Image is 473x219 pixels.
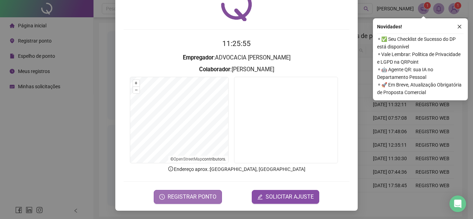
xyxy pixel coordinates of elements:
span: info-circle [168,166,174,172]
li: © contributors. [170,157,226,162]
time: 11:25:55 [222,39,251,48]
span: ⚬ Vale Lembrar: Política de Privacidade e LGPD na QRPoint [377,51,464,66]
span: ⚬ 🤖 Agente QR: sua IA no Departamento Pessoal [377,66,464,81]
span: close [457,24,462,29]
span: Novidades ! [377,23,402,30]
button: REGISTRAR PONTO [154,190,222,204]
p: Endereço aprox. : [GEOGRAPHIC_DATA], [GEOGRAPHIC_DATA] [124,165,349,173]
span: ⚬ 🚀 Em Breve, Atualização Obrigatória de Proposta Comercial [377,81,464,96]
h3: : ADVOCACIA [PERSON_NAME] [124,53,349,62]
strong: Empregador [183,54,214,61]
button: + [133,80,140,86]
span: SOLICITAR AJUSTE [266,193,314,201]
strong: Colaborador [199,66,230,73]
div: Open Intercom Messenger [449,195,466,212]
h3: : [PERSON_NAME] [124,65,349,74]
button: editSOLICITAR AJUSTE [252,190,319,204]
span: REGISTRAR PONTO [168,193,216,201]
span: clock-circle [159,194,165,200]
span: edit [257,194,263,200]
a: OpenStreetMap [173,157,202,162]
button: – [133,87,140,93]
span: ⚬ ✅ Seu Checklist de Sucesso do DP está disponível [377,35,464,51]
